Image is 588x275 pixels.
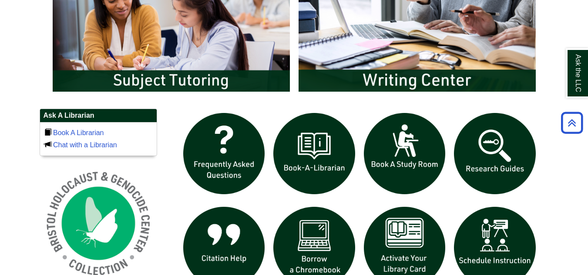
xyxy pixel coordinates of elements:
img: Research Guides icon links to research guides web page [450,109,540,199]
h2: Ask A Librarian [40,109,157,123]
a: Chat with a Librarian [53,141,117,149]
img: Book a Librarian icon links to book a librarian web page [269,109,360,199]
img: book a study room icon links to book a study room web page [360,109,450,199]
img: frequently asked questions [179,109,269,199]
a: Book A Librarian [53,129,104,136]
a: Back to Top [558,117,586,129]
